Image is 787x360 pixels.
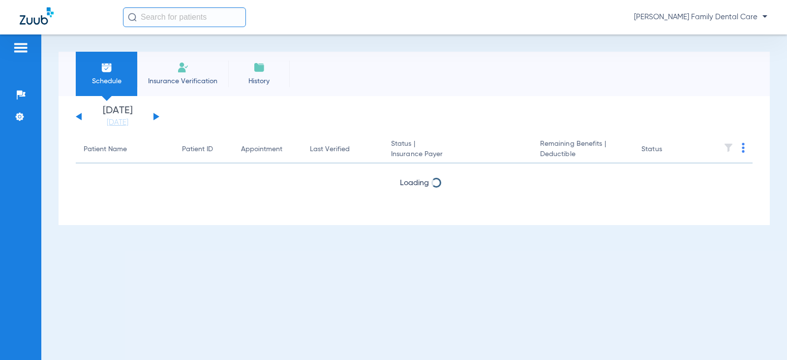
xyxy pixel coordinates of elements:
th: Status | [383,136,532,164]
th: Status [634,136,700,164]
img: Search Icon [128,13,137,22]
div: Appointment [241,144,294,155]
div: Last Verified [310,144,375,155]
span: Loading [400,179,429,187]
img: hamburger-icon [13,42,29,54]
span: Schedule [83,76,130,86]
li: [DATE] [88,106,147,128]
span: Insurance Verification [145,76,221,86]
div: Patient Name [84,144,127,155]
a: [DATE] [88,118,147,128]
input: Search for patients [123,7,246,27]
span: Deductible [540,149,626,160]
div: Patient Name [84,144,166,155]
div: Patient ID [182,144,213,155]
span: Insurance Payer [391,149,524,160]
div: Patient ID [182,144,225,155]
img: Zuub Logo [20,7,54,25]
th: Remaining Benefits | [532,136,634,164]
div: Last Verified [310,144,350,155]
span: History [236,76,282,86]
img: filter.svg [724,143,733,153]
img: Schedule [101,62,113,73]
img: group-dot-blue.svg [742,143,745,153]
span: [PERSON_NAME] Family Dental Care [634,12,767,22]
div: Appointment [241,144,282,155]
img: Manual Insurance Verification [177,62,189,73]
img: History [253,62,265,73]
